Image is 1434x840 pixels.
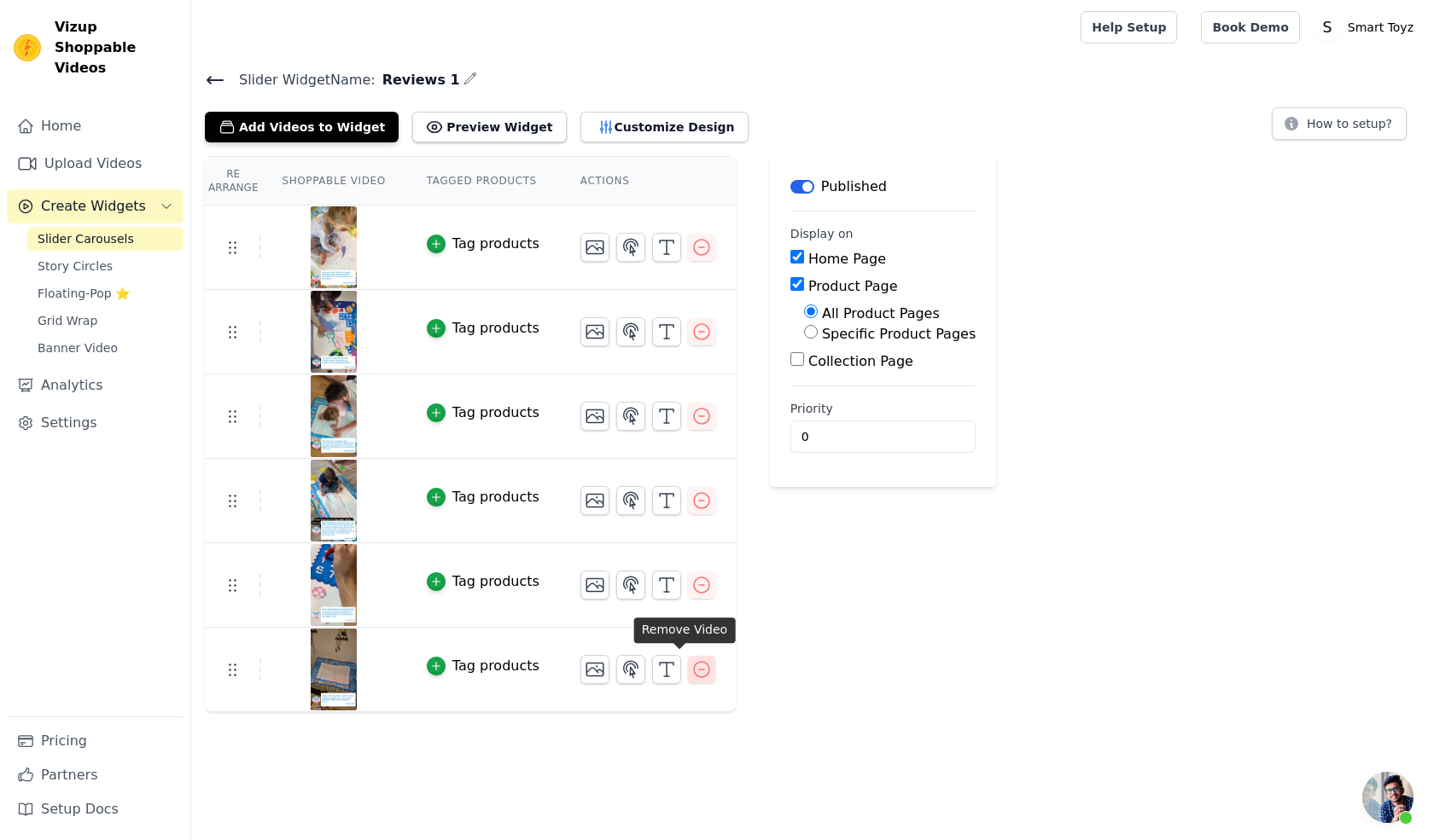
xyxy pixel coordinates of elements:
[1272,107,1407,140] button: How to setup?
[27,309,184,333] a: Grid Wrap
[822,326,976,342] label: Specific Product Pages
[580,402,609,431] button: Change Thumbnail
[7,724,184,758] a: Pricing
[808,278,898,294] label: Product Page
[1362,772,1414,823] div: Open chat
[808,251,886,267] label: Home Page
[27,227,184,251] a: Slider Carousels
[7,109,184,143] a: Home
[427,403,539,423] button: Tag products
[427,571,539,592] button: Tag products
[580,486,609,515] button: Change Thumbnail
[452,403,539,423] div: Tag products
[7,368,184,403] a: Analytics
[452,571,539,592] div: Tag products
[822,305,940,322] label: All Product Pages
[427,656,539,676] button: Tag products
[452,318,539,339] div: Tag products
[7,147,184,181] a: Upload Videos
[808,353,913,369] label: Collection Page
[38,285,130,302] span: Floating-Pop ⭐
[580,655,609,684] button: Change Thumbnail
[560,157,736,206] th: Actions
[27,281,184,305] a: Floating-Pop ⭐
[427,487,539,507] button: Tag products
[38,312,97,329] span: Grid Wrap
[7,189,184,223] button: Create Widgets
[452,656,539,676] div: Tag products
[7,758,184,792] a: Partners
[7,792,184,826] a: Setup Docs
[205,157,261,206] th: Re Arrange
[1272,119,1407,136] a: How to setup?
[580,317,609,346] button: Change Thumbnail
[310,544,358,626] img: vizup-images-1b1d.png
[310,375,358,457] img: vizup-images-f530.png
[821,177,887,197] p: Published
[1081,11,1177,43] a: Help Setup
[38,258,113,275] span: Story Circles
[427,318,539,339] button: Tag products
[406,157,560,206] th: Tagged Products
[427,234,539,254] button: Tag products
[55,17,177,78] span: Vizup Shoppable Videos
[310,291,358,373] img: vizup-images-e254.png
[1341,12,1420,43] p: Smart Toyz
[27,336,184,360] a: Banner Video
[580,233,609,262] button: Change Thumbnail
[7,406,184,440] a: Settings
[790,400,976,417] label: Priority
[376,70,460,90] span: Reviews 1
[580,571,609,600] button: Change Thumbnail
[412,112,566,142] button: Preview Widget
[580,112,749,142] button: Customize Design
[261,157,405,206] th: Shoppable Video
[14,34,41,61] img: Vizup
[38,339,118,356] span: Banner Video
[205,112,399,142] button: Add Videos to Widget
[225,70,376,90] span: Slider Widget Name:
[790,225,854,242] legend: Display on
[310,629,358,710] img: vizup-images-5668.png
[463,68,477,91] div: Edit Name
[1314,12,1420,43] button: S Smart Toyz
[41,196,146,217] span: Create Widgets
[1322,19,1332,36] text: S
[1201,11,1299,43] a: Book Demo
[310,206,358,288] img: vizup-images-3d73.png
[452,487,539,507] div: Tag products
[452,234,539,254] div: Tag products
[310,460,358,542] img: vizup-images-ce06.png
[38,230,134,247] span: Slider Carousels
[27,254,184,278] a: Story Circles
